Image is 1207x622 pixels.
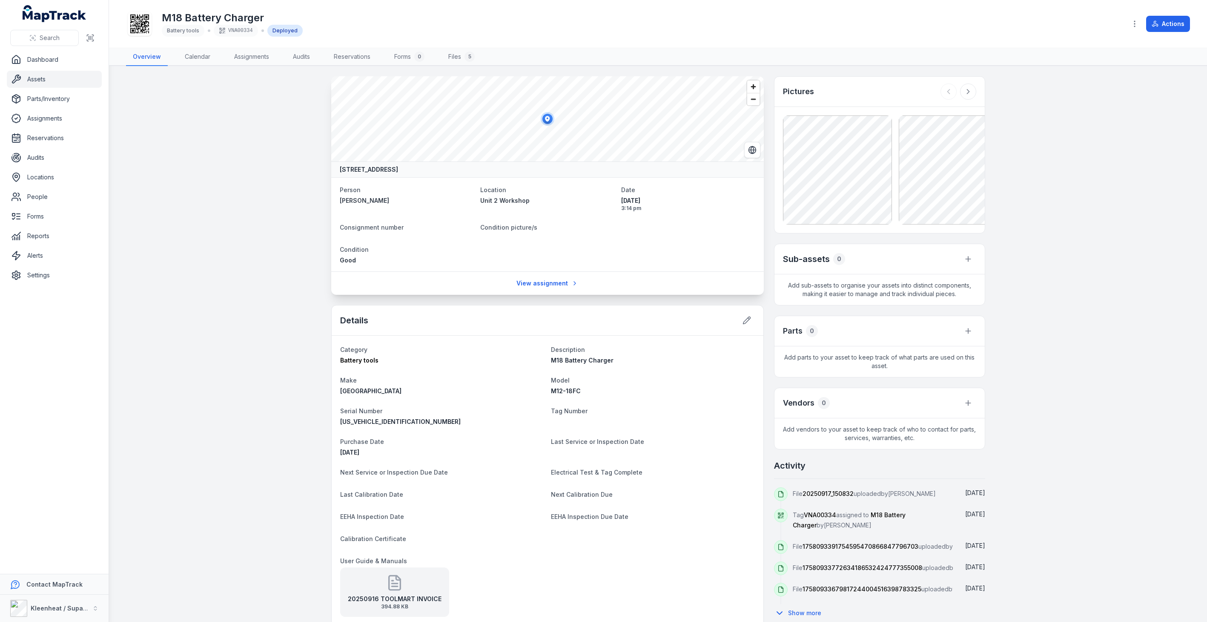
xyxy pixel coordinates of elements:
span: EEHA Inspection Date [340,513,404,520]
a: Settings [7,267,102,284]
button: Zoom out [747,93,760,105]
span: Condition [340,246,369,253]
a: Reports [7,227,102,245]
a: Assignments [7,110,102,127]
span: Next Service or Inspection Due Date [340,469,448,476]
a: Assignments [227,48,276,66]
span: Battery tools [167,27,199,34]
span: Add sub-assets to organise your assets into distinct components, making it easier to manage and t... [774,274,985,305]
button: Show more [774,604,827,622]
span: File uploaded by [PERSON_NAME] [793,564,1004,571]
h2: Sub-assets [783,253,830,265]
div: 5 [464,52,475,62]
button: Zoom in [747,81,760,93]
span: Add parts to your asset to keep track of what parts are used on this asset. [774,346,985,377]
span: Person [340,186,361,193]
a: Locations [7,169,102,186]
span: Last Service or Inspection Date [551,438,644,445]
span: Consignment number [340,224,404,231]
span: Add vendors to your asset to keep track of who to contact for parts, services, warranties, etc. [774,418,985,449]
span: Serial Number [340,407,382,415]
div: Deployed [267,25,303,37]
button: Search [10,30,79,46]
span: [DATE] [965,542,985,549]
span: [DATE] [340,449,359,456]
span: 1758093391754595470866847796703 [803,543,918,550]
a: [PERSON_NAME] [340,196,474,205]
span: 17580933679817244004516398783325 [803,585,921,593]
div: 0 [818,397,830,409]
span: Model [551,377,570,384]
time: 17/09/2025, 3:16:16 pm [965,585,985,592]
span: Location [480,186,506,193]
span: Last Calibration Date [340,491,403,498]
span: [US_VEHICLE_IDENTIFICATION_NUMBER] [340,418,461,425]
span: [DATE] [965,563,985,570]
a: Assets [7,71,102,88]
a: Forms0 [387,48,431,66]
span: Next Calibration Due [551,491,613,498]
time: 17/09/2025, 3:16:55 pm [965,510,985,518]
span: Unit 2 Workshop [480,197,530,204]
time: 17/09/2025, 3:16:26 pm [965,563,985,570]
span: VNA00334 [804,511,836,518]
h3: Pictures [783,86,814,98]
span: File uploaded by [PERSON_NAME] [793,490,936,497]
span: Condition picture/s [480,224,537,231]
h1: M18 Battery Charger [162,11,303,25]
a: Audits [286,48,317,66]
span: [GEOGRAPHIC_DATA] [340,387,401,395]
a: Dashboard [7,51,102,68]
time: 17/09/2025, 3:17:48 pm [965,489,985,496]
span: [DATE] [621,196,755,205]
a: Files5 [442,48,482,66]
h3: Parts [783,325,803,337]
span: Date [621,186,635,193]
strong: Contact MapTrack [26,581,83,588]
a: Calendar [178,48,217,66]
span: Purchase Date [340,438,384,445]
span: M12-18FC [551,387,581,395]
strong: 20250916 TOOLMART INVOICE [348,595,442,603]
button: Switch to Satellite View [744,142,760,158]
time: 17/09/2025, 3:16:39 pm [965,542,985,549]
span: M18 Battery Charger [551,357,614,364]
h2: Details [340,314,368,326]
a: Audits [7,149,102,166]
span: Tag assigned to by [PERSON_NAME] [793,511,906,529]
time: 16/09/2025, 12:00:00 am [340,449,359,456]
span: User Guide & Manuals [340,557,407,564]
span: Description [551,346,585,353]
a: Overview [126,48,168,66]
h3: Vendors [783,397,814,409]
strong: Kleenheat / Supagas [31,605,94,612]
a: People [7,188,102,205]
button: Actions [1146,16,1190,32]
h2: Activity [774,460,806,472]
canvas: Map [331,76,764,161]
span: Battery tools [340,357,378,364]
span: Good [340,256,356,264]
span: [DATE] [965,585,985,592]
div: 0 [806,325,818,337]
span: File uploaded by [PERSON_NAME] [793,585,1003,593]
a: Forms [7,208,102,225]
span: Category [340,346,367,353]
span: [DATE] [965,510,985,518]
span: 17580933772634186532424777355008 [803,564,922,571]
strong: [STREET_ADDRESS] [340,165,398,174]
span: Calibration Certificate [340,535,406,542]
a: MapTrack [23,5,86,22]
span: EEHA Inspection Due Date [551,513,628,520]
a: Reservations [7,130,102,147]
span: Tag Number [551,407,588,415]
span: [DATE] [965,489,985,496]
a: Unit 2 Workshop [480,196,614,205]
span: File uploaded by [PERSON_NAME] [793,543,1001,550]
div: 0 [833,253,845,265]
div: VNA00334 [214,25,258,37]
span: Electrical Test & Tag Complete [551,469,642,476]
div: 0 [414,52,424,62]
a: Alerts [7,247,102,264]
